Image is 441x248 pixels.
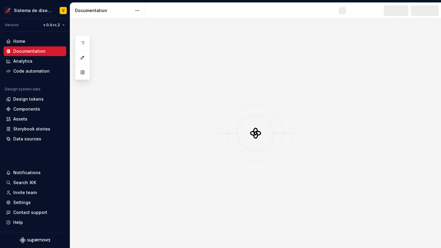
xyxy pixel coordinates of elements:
[13,170,41,176] div: Notifications
[4,94,66,104] a: Design tokens
[13,190,37,196] div: Invite team
[4,134,66,144] a: Data sources
[13,68,50,74] div: Code automation
[13,96,44,102] div: Design tokens
[1,4,69,17] button: Sistema de diseño IberiaV
[4,188,66,197] a: Invite team
[4,168,66,177] button: Notifications
[4,218,66,227] button: Help
[13,209,47,215] div: Contact support
[13,116,27,122] div: Assets
[4,46,66,56] a: Documentation
[62,8,64,13] div: V
[5,23,19,27] div: Version
[4,7,11,14] img: 55604660-494d-44a9-beb2-692398e9940a.png
[41,21,67,29] button: v 0.4.rc.2
[43,23,60,27] span: v 0.4.rc.2
[4,104,66,114] a: Components
[4,208,66,217] button: Contact support
[13,219,23,225] div: Help
[4,198,66,207] a: Settings
[13,180,36,186] div: Search ⌘K
[13,126,50,132] div: Storybook stories
[13,48,45,54] div: Documentation
[20,237,50,243] svg: Supernova Logo
[4,56,66,66] a: Analytics
[13,199,31,206] div: Settings
[13,58,33,64] div: Analytics
[4,36,66,46] a: Home
[4,124,66,134] a: Storybook stories
[13,106,40,112] div: Components
[4,66,66,76] a: Code automation
[14,8,52,14] div: Sistema de diseño Iberia
[13,136,41,142] div: Data sources
[4,178,66,187] button: Search ⌘K
[75,8,132,14] div: Documentation
[5,87,40,92] div: Design system data
[13,38,25,44] div: Home
[4,114,66,124] a: Assets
